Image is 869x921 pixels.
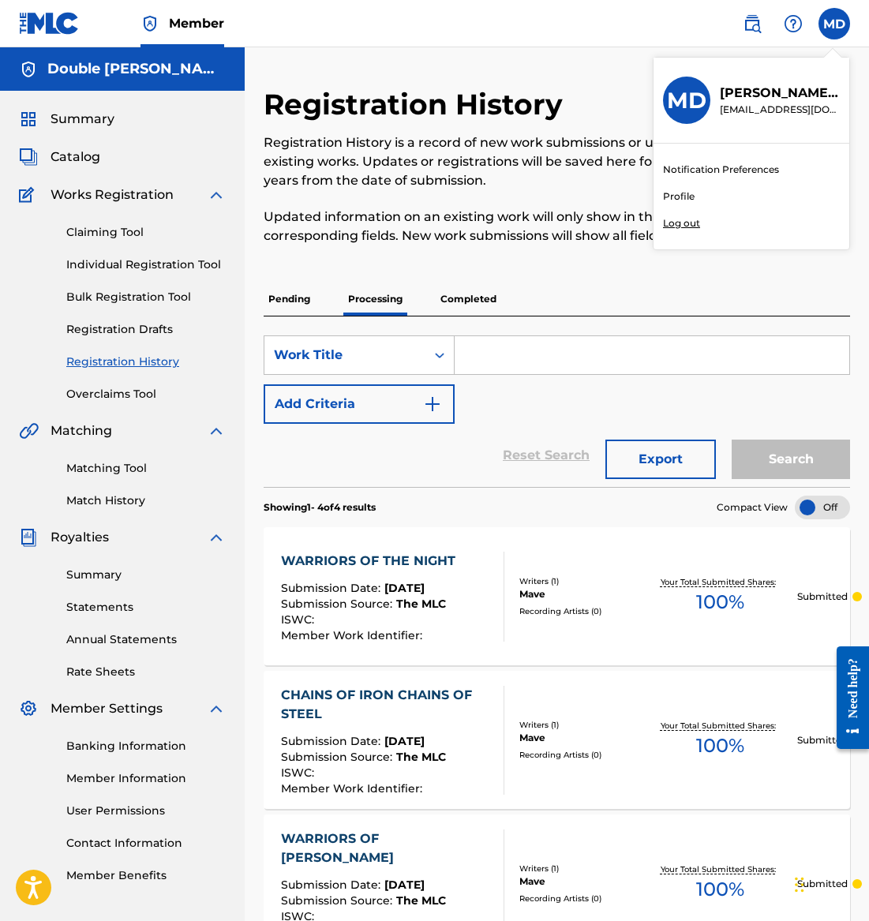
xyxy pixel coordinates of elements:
span: Member Work Identifier : [281,781,426,796]
div: WARRIORS OF [PERSON_NAME] [281,829,490,867]
a: User Permissions [66,803,226,819]
img: Works Registration [19,185,39,204]
span: Member Work Identifier : [281,628,426,642]
span: [DATE] [384,581,425,595]
span: Submission Date : [281,734,384,748]
span: Summary [51,110,114,129]
a: Summary [66,567,226,583]
div: Recording Artists ( 0 ) [519,605,643,617]
span: The MLC [396,893,446,908]
p: Submitted [797,590,848,604]
span: Submission Source : [281,597,396,611]
span: Submission Date : [281,878,384,892]
h5: Double Leo Publishing [47,60,226,78]
img: help [784,14,803,33]
div: Recording Artists ( 0 ) [519,749,643,761]
a: Banking Information [66,738,226,754]
iframe: Chat Widget [790,845,869,921]
span: Catalog [51,148,100,167]
p: Your Total Submitted Shares: [661,863,780,875]
span: The MLC [396,750,446,764]
span: 100 % [696,732,744,760]
img: MLC Logo [19,12,80,35]
p: Processing [343,283,407,316]
span: Works Registration [51,185,174,204]
a: Individual Registration Tool [66,256,226,273]
a: Notification Preferences [663,163,779,177]
a: CatalogCatalog [19,148,100,167]
span: Compact View [717,500,788,515]
img: Royalties [19,528,38,547]
a: Bulk Registration Tool [66,289,226,305]
span: Member Settings [51,699,163,718]
img: Member Settings [19,699,38,718]
div: Drag [795,861,804,908]
p: Log out [663,216,700,230]
div: Recording Artists ( 0 ) [519,893,643,904]
a: Match History [66,492,226,509]
div: Mave [519,731,643,745]
div: Help [777,8,809,39]
div: Writers ( 1 ) [519,719,643,731]
span: [DATE] [384,878,425,892]
img: search [743,14,762,33]
h3: MD [667,87,706,114]
span: ISWC : [281,766,318,780]
a: CHAINS OF IRON CHAINS OF STEELSubmission Date:[DATE]Submission Source:The MLCISWC:Member Work Ide... [264,671,850,809]
span: Submission Date : [281,581,384,595]
p: Matthew Davis [720,84,840,103]
a: Overclaims Tool [66,386,226,402]
img: 9d2ae6d4665cec9f34b9.svg [423,395,442,414]
a: Registration Drafts [66,321,226,338]
div: Work Title [274,346,416,365]
a: Registration History [66,354,226,370]
a: Annual Statements [66,631,226,648]
img: Matching [19,421,39,440]
div: Mave [519,587,643,601]
span: 100 % [696,875,744,904]
a: Contact Information [66,835,226,852]
div: WARRIORS OF THE NIGHT [281,552,463,571]
span: [DATE] [384,734,425,748]
a: Rate Sheets [66,664,226,680]
a: SummarySummary [19,110,114,129]
img: Accounts [19,60,38,79]
div: Writers ( 1 ) [519,863,643,874]
span: Submission Source : [281,750,396,764]
a: WARRIORS OF THE NIGHTSubmission Date:[DATE]Submission Source:The MLCISWC:Member Work Identifier:W... [264,527,850,665]
p: Pending [264,283,315,316]
a: Public Search [736,8,768,39]
div: Mave [519,874,643,889]
button: Add Criteria [264,384,455,424]
p: Completed [436,283,501,316]
p: Registration History is a record of new work submissions or updates to existing works. Updates or... [264,133,715,190]
a: Matching Tool [66,460,226,477]
div: Writers ( 1 ) [519,575,643,587]
button: Export [605,440,716,479]
span: Royalties [51,528,109,547]
div: User Menu [818,8,850,39]
span: Matching [51,421,112,440]
img: expand [207,185,226,204]
a: Statements [66,599,226,616]
span: 100 % [696,588,744,616]
h2: Registration History [264,87,571,122]
a: Member Benefits [66,867,226,884]
span: Submission Source : [281,893,396,908]
img: expand [207,528,226,547]
span: ISWC : [281,612,318,627]
img: Catalog [19,148,38,167]
form: Search Form [264,335,850,487]
img: expand [207,421,226,440]
p: ironfnsteel@gmail.com [720,103,840,117]
p: Your Total Submitted Shares: [661,720,780,732]
span: The MLC [396,597,446,611]
img: expand [207,699,226,718]
span: Member [169,14,224,32]
p: Showing 1 - 4 of 4 results [264,500,376,515]
p: Your Total Submitted Shares: [661,576,780,588]
p: Updated information on an existing work will only show in the corresponding fields. New work subm... [264,208,715,245]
